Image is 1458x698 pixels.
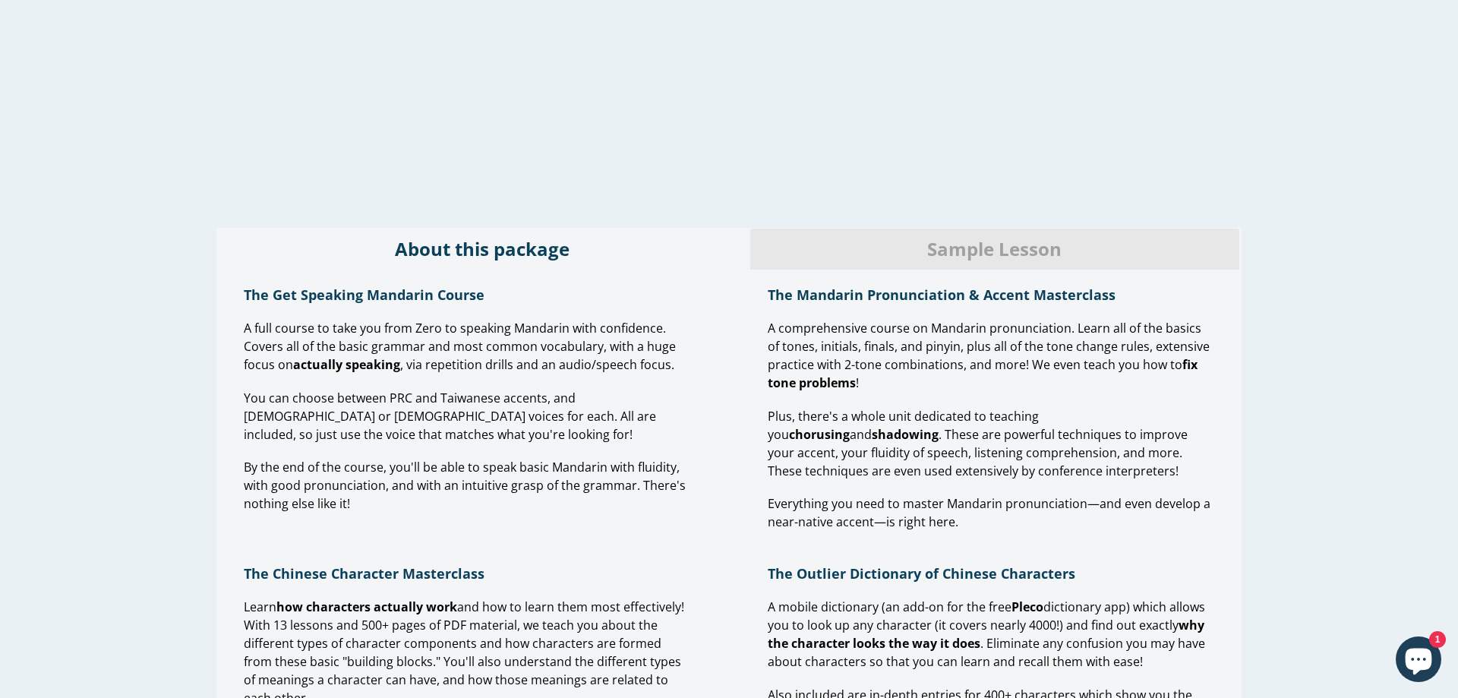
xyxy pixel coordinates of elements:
[244,564,690,583] h1: The Chinese Character Masterclass
[768,286,1214,304] h1: The Mandarin Pronunciation & Accent Masterclass
[244,458,690,513] p: By the end of the course, you'll be able to speak basic Mandarin with fluidity, with good pronunc...
[768,407,1214,480] p: Plus, there's a whole unit dedicated to teaching you and . These are powerful techniques to impro...
[768,494,1214,531] p: Everything you need to master Mandarin pronunciation—and even develop a near-native accent—is rig...
[872,426,939,443] strong: shadowing
[768,598,1214,671] p: A mobile dictionary (an add-on for the free dictionary app) which allows you to look up any chara...
[244,389,690,444] p: You can choose between PRC and Taiwanese accents, and [DEMOGRAPHIC_DATA] or [DEMOGRAPHIC_DATA] vo...
[244,286,690,304] h1: The Get Speaking Mandarin Course
[293,356,400,373] strong: actually speaking
[768,617,1204,652] strong: why the character looks the way it does
[276,599,457,615] strong: how characters actually work
[768,319,1214,392] p: A comprehensive course on Mandarin pronunciation. Learn all of the basics of tones, initials, fin...
[768,356,1198,391] strong: fix tone problems
[229,236,736,262] span: About this package
[768,564,1214,583] h1: The Outlier Dictionary of Chinese Characters
[1391,636,1446,686] inbox-online-store-chat: Shopify online store chat
[244,319,690,374] p: A full course to take you from Zero to speaking Mandarin with confidence. Covers all of the basic...
[789,426,850,443] strong: chorusing
[1011,599,1043,615] strong: Pleco
[762,236,1229,262] span: Sample Lesson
